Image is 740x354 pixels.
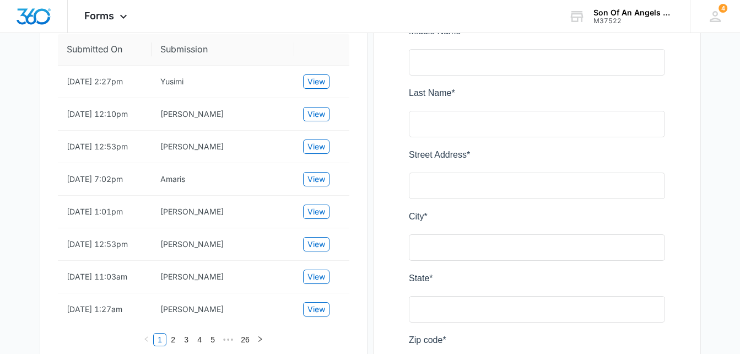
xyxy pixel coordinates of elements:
span: left [143,336,150,342]
a: 2 [167,334,179,346]
a: 5 [207,334,219,346]
button: View [303,74,330,89]
span: Submitted On [67,42,134,56]
li: Next Page [253,333,267,346]
td: Yusimi [152,66,294,98]
td: Rachel [152,196,294,228]
span: View [307,108,325,120]
td: Kaitlyn [152,293,294,326]
th: Submitted On [58,34,152,66]
span: View [307,206,325,218]
span: View [307,141,325,153]
td: [DATE] 1:01pm [58,196,152,228]
button: View [303,302,330,317]
button: View [303,140,330,154]
li: 4 [193,333,206,346]
li: Next 5 Pages [219,333,237,346]
button: View [303,270,330,284]
a: 1 [154,334,166,346]
li: 3 [180,333,193,346]
button: left [140,333,153,346]
span: right [257,336,263,342]
button: View [303,237,330,251]
button: View [303,205,330,219]
td: [DATE] 12:53pm [58,131,152,163]
li: Previous Page [140,333,153,346]
span: ••• [219,333,237,346]
a: 4 [193,334,206,346]
td: [DATE] 1:27am [58,293,152,326]
td: Jasmine [152,228,294,261]
li: 2 [166,333,180,346]
span: Forms [84,10,114,22]
span: View [307,303,325,315]
td: Eileen [152,98,294,131]
button: View [303,172,330,186]
span: View [307,173,325,185]
a: 3 [180,334,192,346]
button: right [253,333,267,346]
td: [DATE] 7:02pm [58,163,152,196]
button: View [303,107,330,121]
td: [DATE] 11:03am [58,261,152,293]
li: 1 [153,333,166,346]
div: account id [593,17,674,25]
div: notifications count [719,4,727,13]
td: [DATE] 12:53pm [58,228,152,261]
td: [DATE] 2:27pm [58,66,152,98]
span: View [307,238,325,250]
li: 5 [206,333,219,346]
td: Amaris [152,163,294,196]
td: [DATE] 12:10pm [58,98,152,131]
span: View [307,271,325,283]
li: 26 [237,333,253,346]
td: Amanda [152,261,294,293]
span: 4 [719,4,727,13]
td: Amanda [152,131,294,163]
th: Submission [152,34,294,66]
span: View [307,76,325,88]
a: 26 [237,334,253,346]
div: account name [593,8,674,17]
